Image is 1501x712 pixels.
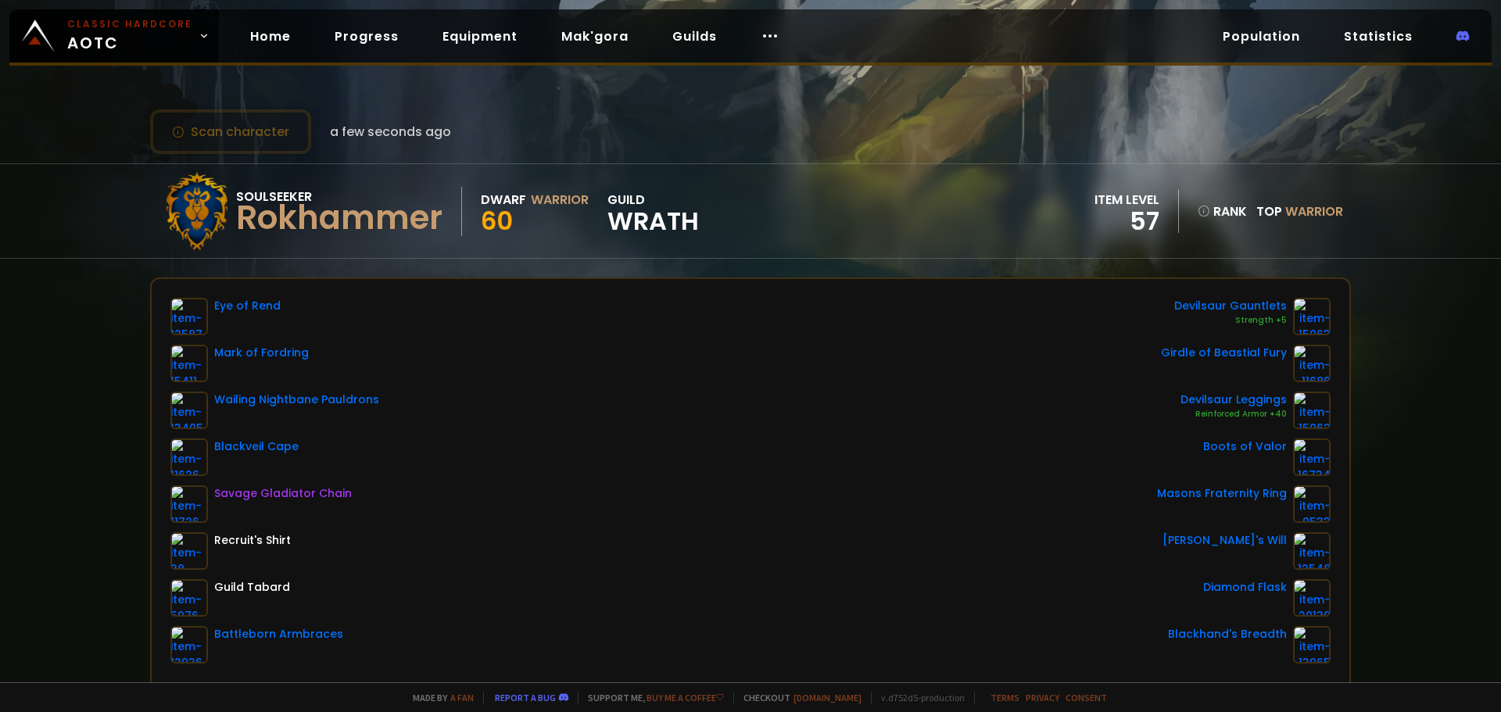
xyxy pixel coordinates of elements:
a: Privacy [1026,692,1059,703]
span: a few seconds ago [330,122,451,141]
img: item-13965 [1293,626,1331,664]
div: 57 [1094,209,1159,233]
img: item-5976 [170,579,208,617]
span: v. d752d5 - production [871,692,965,703]
div: Warrior [531,190,589,209]
img: item-12587 [170,298,208,335]
img: item-12548 [1293,532,1331,570]
a: Equipment [430,20,530,52]
div: Top [1256,202,1343,221]
div: Savage Gladiator Chain [214,485,352,502]
a: Population [1210,20,1313,52]
div: Wailing Nightbane Pauldrons [214,392,379,408]
div: [PERSON_NAME]'s Will [1162,532,1287,549]
a: Consent [1066,692,1107,703]
a: Terms [991,692,1019,703]
span: AOTC [67,17,192,55]
a: Progress [322,20,411,52]
a: Mak'gora [549,20,641,52]
img: item-20130 [1293,579,1331,617]
div: Devilsaur Gauntlets [1174,298,1287,314]
div: Boots of Valor [1203,438,1287,455]
a: Report a bug [495,692,556,703]
div: Girdle of Beastial Fury [1161,345,1287,361]
div: Recruit's Shirt [214,532,291,549]
div: Reinforced Armor +40 [1180,408,1287,420]
span: Warrior [1285,202,1343,220]
img: item-15411 [170,345,208,382]
div: Blackveil Cape [214,438,299,455]
div: Devilsaur Leggings [1180,392,1287,408]
div: item level [1094,190,1159,209]
span: 60 [481,203,513,238]
a: Home [238,20,303,52]
a: Statistics [1331,20,1425,52]
img: item-38 [170,532,208,570]
img: item-15062 [1293,392,1331,429]
a: a fan [450,692,474,703]
div: Guild Tabard [214,579,290,596]
img: item-11626 [170,438,208,476]
div: Mark of Fordring [214,345,309,361]
div: Strength +5 [1174,314,1287,327]
div: Soulseeker [236,187,442,206]
div: Rokhammer [236,206,442,230]
a: Guilds [660,20,729,52]
img: item-13405 [170,392,208,429]
div: Diamond Flask [1203,579,1287,596]
img: item-15063 [1293,298,1331,335]
div: Dwarf [481,190,526,209]
div: rank [1198,202,1247,221]
a: Classic HardcoreAOTC [9,9,219,63]
div: Battleborn Armbraces [214,626,343,642]
img: item-11726 [170,485,208,523]
a: [DOMAIN_NAME] [793,692,862,703]
div: Eye of Rend [214,298,281,314]
span: Made by [403,692,474,703]
img: item-12936 [170,626,208,664]
div: Blackhand's Breadth [1168,626,1287,642]
span: Checkout [733,692,862,703]
img: item-9533 [1293,485,1331,523]
span: Support me, [578,692,724,703]
img: item-11686 [1293,345,1331,382]
button: Scan character [150,109,311,154]
div: Masons Fraternity Ring [1157,485,1287,502]
small: Classic Hardcore [67,17,192,31]
span: Wrath [607,209,699,233]
img: item-16734 [1293,438,1331,476]
a: Buy me a coffee [647,692,724,703]
div: guild [607,190,699,233]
